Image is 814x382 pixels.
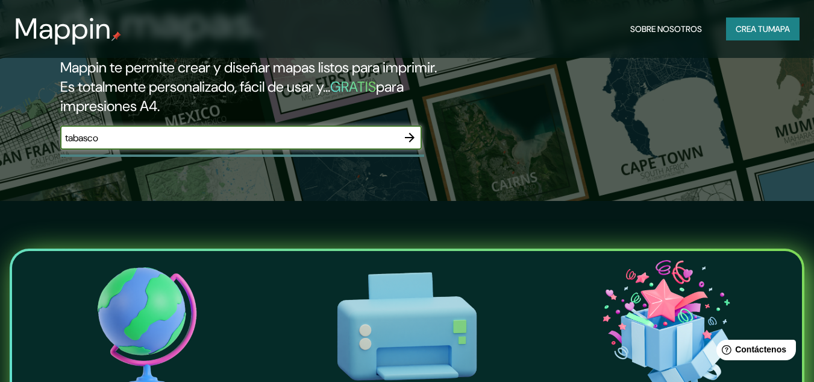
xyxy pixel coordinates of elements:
[60,131,398,145] input: Elige tu lugar favorito
[726,18,800,40] button: Crea tumapa
[330,77,376,96] font: GRATIS
[630,24,702,34] font: Sobre nosotros
[736,24,768,34] font: Crea tu
[14,10,111,48] font: Mappin
[60,77,404,115] font: para impresiones A4.
[60,77,330,96] font: Es totalmente personalizado, fácil de usar y...
[60,58,437,77] font: Mappin te permite crear y diseñar mapas listos para imprimir.
[707,335,801,369] iframe: Lanzador de widgets de ayuda
[625,18,707,40] button: Sobre nosotros
[111,31,121,41] img: pin de mapeo
[768,24,790,34] font: mapa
